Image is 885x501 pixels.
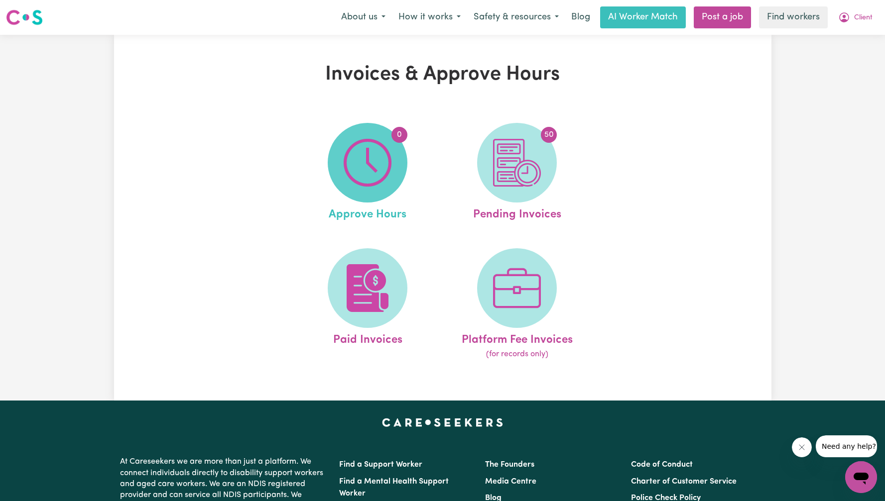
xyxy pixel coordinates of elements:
span: 50 [541,127,557,143]
span: Client [854,12,873,23]
a: Find a Support Worker [339,461,422,469]
iframe: Message from company [816,435,877,457]
a: Paid Invoices [296,248,439,361]
h1: Invoices & Approve Hours [230,63,656,87]
a: Careseekers home page [382,418,503,426]
a: Post a job [694,6,751,28]
a: Platform Fee Invoices(for records only) [445,248,589,361]
a: Careseekers logo [6,6,43,29]
button: Safety & resources [467,7,565,28]
a: Pending Invoices [445,123,589,223]
a: Blog [565,6,596,28]
span: Approve Hours [329,202,406,223]
a: Code of Conduct [631,461,693,469]
img: Careseekers logo [6,8,43,26]
span: (for records only) [486,348,548,360]
button: About us [335,7,392,28]
span: 0 [391,127,407,143]
button: How it works [392,7,467,28]
a: Approve Hours [296,123,439,223]
a: Charter of Customer Service [631,478,737,486]
a: AI Worker Match [600,6,686,28]
span: Pending Invoices [473,202,561,223]
button: My Account [832,7,879,28]
span: Platform Fee Invoices [462,328,573,349]
a: Find a Mental Health Support Worker [339,478,449,498]
a: Find workers [759,6,828,28]
a: The Founders [485,461,534,469]
iframe: Button to launch messaging window [845,461,877,493]
span: Paid Invoices [333,328,402,349]
a: Media Centre [485,478,536,486]
iframe: Close message [792,437,812,457]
